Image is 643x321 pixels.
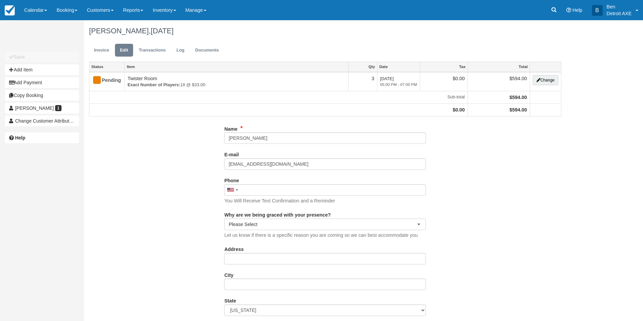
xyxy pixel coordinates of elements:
p: Detroit AXE [607,10,632,17]
label: E-mail [224,149,239,158]
td: $594.00 [468,72,530,91]
em: Sub-total [92,94,465,100]
a: Transactions [134,44,171,57]
a: Tax [420,62,468,71]
a: Documents [190,44,224,57]
em: 05:00 PM - 07:00 PM [380,82,417,88]
span: [DATE] [151,27,173,35]
span: Change Customer Attribution [15,118,76,124]
label: Phone [224,175,239,184]
td: Twister Room [125,72,348,91]
span: Please Select [229,221,417,228]
button: Please Select [224,219,426,230]
button: Add Item [5,64,79,75]
button: Change Customer Attribution [5,116,79,126]
b: Save [14,54,25,60]
strong: $594.00 [510,95,527,100]
a: Edit [115,44,133,57]
td: 3 [348,72,377,91]
button: Save [5,52,79,62]
label: Why are we being graced with your presence? [224,209,331,219]
a: Date [377,62,420,71]
strong: Exact Number of Players [127,82,180,87]
a: Help [5,132,79,143]
label: Address [224,244,244,253]
em: 18 @ $33.00 [127,82,345,88]
a: Invoice [89,44,114,57]
strong: $594.00 [510,107,527,113]
h1: [PERSON_NAME], [89,27,561,35]
label: Name [224,123,237,133]
p: You Will Receive Text Confirmation and a Reminder [224,197,335,204]
img: checkfront-main-nav-mini-logo.png [5,5,15,15]
p: Let us know if there is a specific reason you are coming so we can best accommodate you [224,232,417,239]
span: Help [572,7,582,13]
label: State [224,295,236,304]
div: Pending [92,75,116,86]
div: B [592,5,603,16]
i: Help [566,8,571,12]
a: Status [89,62,124,71]
label: City [224,269,233,279]
span: [DATE] [380,76,417,88]
button: Change [533,75,558,85]
a: [PERSON_NAME] 1 [5,103,79,114]
span: [PERSON_NAME] [15,105,54,111]
p: Ben [607,3,632,10]
a: Total [468,62,530,71]
button: Copy Booking [5,90,79,101]
a: Qty [349,62,377,71]
a: Log [171,44,190,57]
div: United States: +1 [225,185,240,195]
strong: $0.00 [453,107,465,113]
a: Item [125,62,348,71]
td: $0.00 [420,72,468,91]
button: Add Payment [5,77,79,88]
span: 1 [55,105,62,111]
b: Help [15,135,25,140]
